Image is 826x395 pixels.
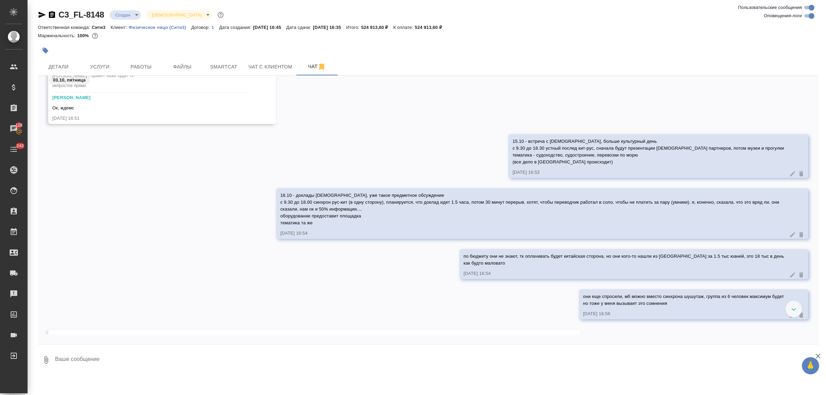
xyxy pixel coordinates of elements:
[248,63,292,71] span: Чат с клиентом
[216,10,225,19] button: Доп статусы указывают на важность/срочность заказа
[11,122,27,129] span: 128
[211,24,219,30] a: 1
[38,11,46,19] button: Скопировать ссылку для ЯМессенджера
[253,25,286,30] p: [DATE] 16:45
[166,63,199,71] span: Файлы
[211,25,219,30] p: 1
[219,25,253,30] p: Дата создания:
[318,63,326,71] svg: Отписаться
[207,63,240,71] span: Smartcat
[12,142,28,149] span: 243
[280,230,784,237] div: [DATE] 16:54
[38,43,53,58] button: Добавить тэг
[52,115,252,122] div: [DATE] 16:51
[393,25,415,30] p: К оплате:
[129,25,191,30] p: Физическое лицо (Сити3)
[313,25,346,30] p: [DATE] 16:35
[129,24,191,30] a: Физическое лицо (Сити3)
[110,10,141,20] div: Создан
[110,25,128,30] p: Клиент:
[38,33,77,38] p: Маржинальность:
[464,270,784,277] div: [DATE] 16:54
[48,11,56,19] button: Скопировать ссылку
[583,294,784,306] span: они еще спросили, мб можно вместо синхрона шушутаж, группа из 6 человек максимум будет но тоже у ...
[125,63,158,71] span: Работы
[53,77,86,84] p: 03.10, пятница
[2,120,26,137] a: 128
[91,31,99,40] button: 0.00 RUB;
[2,141,26,158] a: 243
[150,12,204,18] button: [DEMOGRAPHIC_DATA]
[512,139,784,164] span: 15.10 - встреча с [DEMOGRAPHIC_DATA], больше культурный день с 9.30 до 18.30 устный послед кит-ру...
[146,10,212,20] div: Создан
[191,25,212,30] p: Договор:
[92,25,111,30] p: Сити3
[83,63,116,71] span: Услуги
[415,25,447,30] p: 524 913,60 ₽
[52,94,252,101] div: [PERSON_NAME]
[361,25,393,30] p: 524 913,60 ₽
[738,4,802,11] span: Пользовательские сообщения
[280,193,781,225] span: 16.10 - доклады [DEMOGRAPHIC_DATA], уже такое предметное обсуждение с 9.30 до 18.00 синхрон рус-к...
[77,33,91,38] p: 100%
[42,63,75,71] span: Детали
[805,359,816,373] span: 🙏
[346,25,361,30] p: Итого:
[52,105,74,110] span: Ок, ждемс
[583,310,784,317] div: [DATE] 16:56
[300,62,333,71] span: Чат
[38,25,92,30] p: Ответственная команда:
[512,169,784,176] div: [DATE] 16:52
[764,12,802,19] span: Оповещения-логи
[464,254,784,266] span: по бюджету они не знают, тк оплачивать будет китайская сторона, но они кого-то нашли из [GEOGRAPH...
[802,357,819,374] button: 🙏
[59,10,104,19] a: C3_FL-8148
[286,25,313,30] p: Дата сдачи:
[113,12,133,18] button: Создан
